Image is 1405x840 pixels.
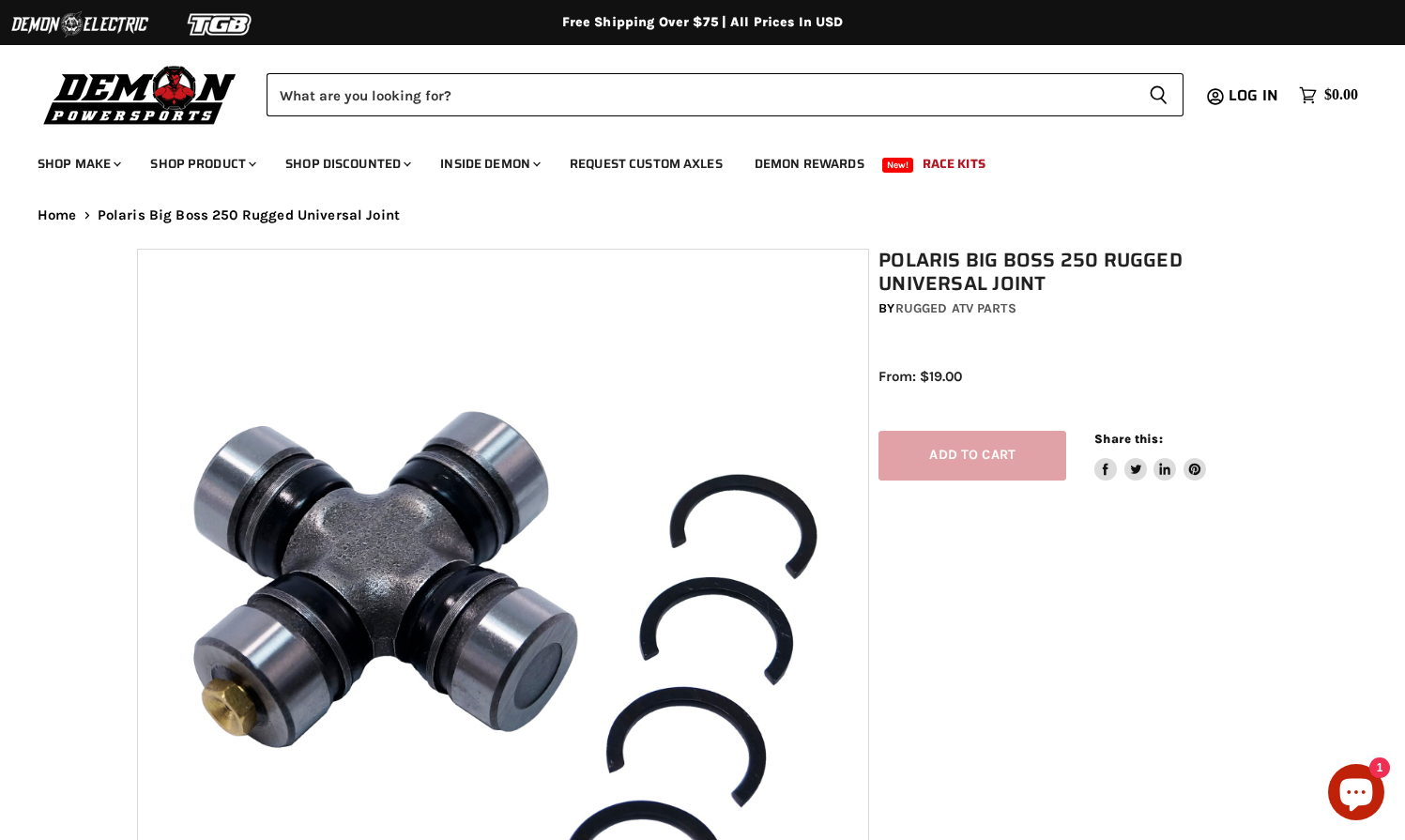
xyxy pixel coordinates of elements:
a: Shop Product [136,145,267,183]
h1: Polaris Big Boss 250 Rugged Universal Joint [878,249,1277,296]
img: Demon Electric Logo 2 [9,7,150,42]
form: Product [267,73,1184,116]
a: Shop Make [23,145,132,183]
a: Home [38,207,77,223]
a: Log in [1220,87,1290,104]
span: New! [882,158,914,173]
a: Rugged ATV Parts [895,300,1016,316]
ul: Main menu [23,137,1353,183]
input: Search [267,73,1134,116]
inbox-online-store-chat: Shopify online store chat [1322,764,1390,825]
aside: Share this: [1094,431,1206,481]
span: Share this: [1094,432,1162,446]
button: Search [1134,73,1184,116]
a: $0.00 [1290,82,1367,109]
span: Log in [1229,84,1278,107]
span: From: $19.00 [878,368,962,385]
span: $0.00 [1324,86,1358,104]
a: Race Kits [909,145,1000,183]
img: TGB Logo 2 [150,7,291,42]
img: Demon Powersports [38,61,243,128]
a: Demon Rewards [741,145,878,183]
div: by [878,298,1277,319]
a: Inside Demon [426,145,552,183]
a: Request Custom Axles [556,145,737,183]
span: Polaris Big Boss 250 Rugged Universal Joint [98,207,400,223]
a: Shop Discounted [271,145,422,183]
